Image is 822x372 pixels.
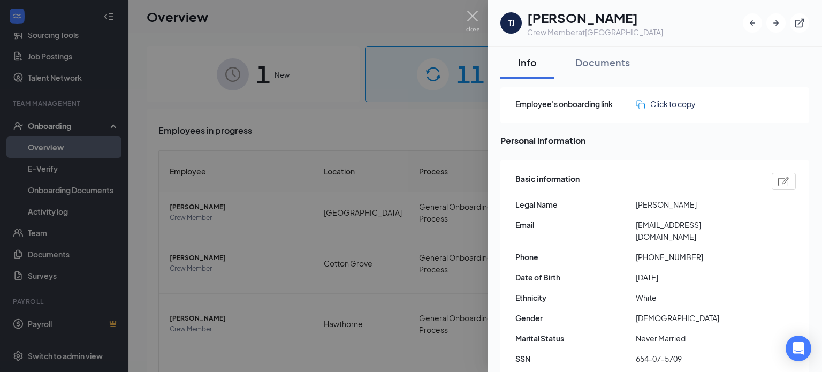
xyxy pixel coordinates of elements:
[636,312,756,324] span: [DEMOGRAPHIC_DATA]
[794,18,805,28] svg: ExternalLink
[636,353,756,365] span: 654-07-5709
[527,27,663,37] div: Crew Member at [GEOGRAPHIC_DATA]
[636,219,756,242] span: [EMAIL_ADDRESS][DOMAIN_NAME]
[515,353,636,365] span: SSN
[575,56,630,69] div: Documents
[500,134,809,147] span: Personal information
[515,271,636,283] span: Date of Birth
[515,199,636,210] span: Legal Name
[515,312,636,324] span: Gender
[508,18,514,28] div: TJ
[747,18,758,28] svg: ArrowLeftNew
[515,251,636,263] span: Phone
[786,336,811,361] div: Open Intercom Messenger
[515,173,580,190] span: Basic information
[636,199,756,210] span: [PERSON_NAME]
[515,98,636,110] span: Employee's onboarding link
[515,332,636,344] span: Marital Status
[636,292,756,303] span: White
[515,219,636,231] span: Email
[511,56,543,69] div: Info
[771,18,781,28] svg: ArrowRight
[743,13,762,33] button: ArrowLeftNew
[636,271,756,283] span: [DATE]
[636,98,696,110] button: Click to copy
[527,9,663,27] h1: [PERSON_NAME]
[636,100,645,109] img: click-to-copy.71757273a98fde459dfc.svg
[515,292,636,303] span: Ethnicity
[790,13,809,33] button: ExternalLink
[636,251,756,263] span: [PHONE_NUMBER]
[636,332,756,344] span: Never Married
[766,13,786,33] button: ArrowRight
